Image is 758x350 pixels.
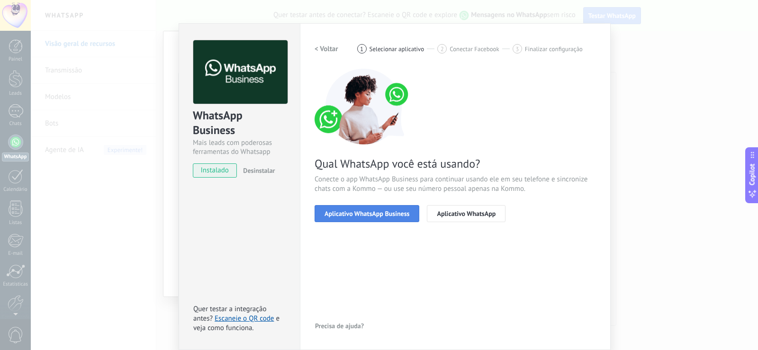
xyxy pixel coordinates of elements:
button: Precisa de ajuda? [315,319,364,333]
button: Aplicativo WhatsApp [427,205,505,222]
img: connect number [315,69,414,144]
span: 1 [360,45,363,53]
span: Precisa de ajuda? [315,323,364,329]
span: Quer testar a integração antes? [193,305,266,323]
span: Qual WhatsApp você está usando? [315,156,596,171]
span: e veja como funciona. [193,314,280,332]
span: Copilot [748,163,757,185]
span: Conectar Facebook [450,45,499,53]
button: < Voltar [315,40,338,57]
span: Aplicativo WhatsApp Business [325,210,409,217]
span: Selecionar aplicativo [370,45,424,53]
button: Aplicativo WhatsApp Business [315,205,419,222]
span: Conecte o app WhatsApp Business para continuar usando ele em seu telefone e sincronize chats com ... [315,175,596,194]
span: Finalizar configuração [525,45,583,53]
span: instalado [193,163,236,178]
img: logo_main.png [193,40,288,104]
a: Escaneie o QR code [215,314,274,323]
span: Desinstalar [243,166,275,175]
button: Desinstalar [239,163,275,178]
span: Aplicativo WhatsApp [437,210,496,217]
span: 3 [515,45,519,53]
span: 2 [441,45,444,53]
div: WhatsApp Business [193,108,286,138]
div: Mais leads com poderosas ferramentas do Whatsapp [193,138,286,156]
h2: < Voltar [315,45,338,54]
